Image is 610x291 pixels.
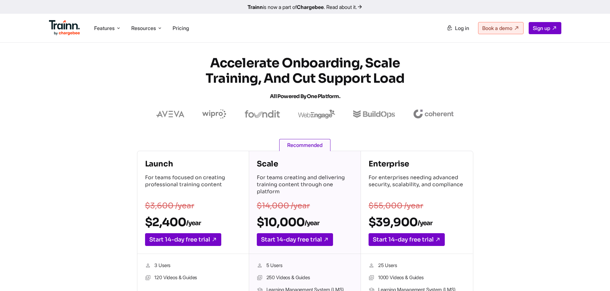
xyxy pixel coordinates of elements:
[270,93,340,100] span: All Powered by One Platform.
[418,219,432,227] sub: /year
[257,174,353,196] p: For teams creating and delivering training content through one platform
[145,215,241,229] h2: $2,400
[455,25,469,31] span: Log in
[369,174,465,196] p: For enterprises needing advanced security, scalability, and compliance
[257,274,353,282] li: 250 Videos & Guides
[369,233,445,246] a: Start 14-day free trial
[94,25,115,32] span: Features
[478,22,524,34] a: Book a demo
[298,110,335,119] img: webengage logo
[202,109,226,119] img: wipro logo
[578,260,610,291] iframe: Chat Widget
[369,201,423,211] s: $55,000 /year
[369,215,465,229] h2: $39,900
[145,262,241,270] li: 3 Users
[190,56,420,104] h1: Accelerate Onboarding, Scale Training, and Cut Support Load
[369,159,465,169] h4: Enterprise
[257,262,353,270] li: 5 Users
[369,274,465,282] li: 1000 Videos & Guides
[305,219,319,227] sub: /year
[131,25,156,32] span: Resources
[257,215,353,229] h2: $10,000
[529,22,561,34] a: Sign up
[145,274,241,282] li: 120 Videos & Guides
[443,22,473,34] a: Log in
[257,233,333,246] a: Start 14-day free trial
[279,139,330,151] span: Recommended
[482,25,512,31] span: Book a demo
[248,4,263,10] b: Trainn
[173,25,189,31] a: Pricing
[145,174,241,196] p: For teams focused on creating professional training content
[244,110,280,118] img: foundit logo
[186,219,201,227] sub: /year
[257,159,353,169] h4: Scale
[49,20,80,35] img: Trainn Logo
[353,110,395,118] img: buildops logo
[145,159,241,169] h4: Launch
[156,111,184,117] img: aveva logo
[413,110,454,119] img: coherent logo
[145,201,194,211] s: $3,600 /year
[257,201,310,211] s: $14,000 /year
[369,262,465,270] li: 25 Users
[533,25,550,31] span: Sign up
[145,233,221,246] a: Start 14-day free trial
[297,4,324,10] b: Chargebee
